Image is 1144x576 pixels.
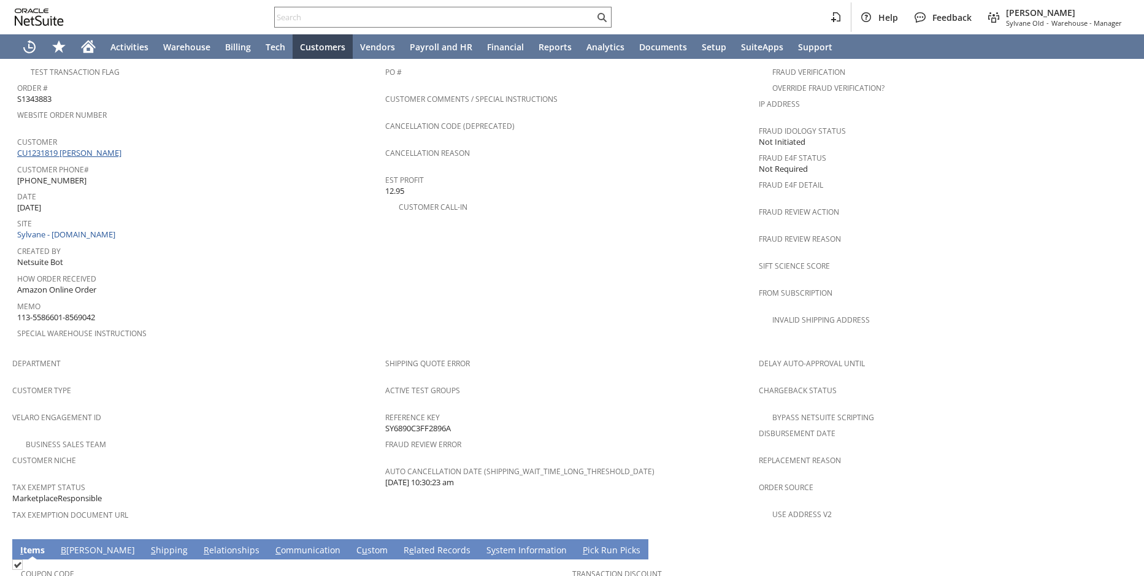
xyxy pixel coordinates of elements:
[932,12,972,23] span: Feedback
[204,544,209,556] span: R
[772,412,874,423] a: Bypass NetSuite Scripting
[1051,18,1122,28] span: Warehouse - Manager
[353,34,402,59] a: Vendors
[151,544,156,556] span: S
[772,83,885,93] a: Override Fraud Verification?
[632,34,694,59] a: Documents
[401,544,474,558] a: Related Records
[12,412,101,423] a: Velaro Engagement ID
[275,10,594,25] input: Search
[385,477,454,488] span: [DATE] 10:30:23 am
[12,455,76,466] a: Customer Niche
[531,34,579,59] a: Reports
[759,455,841,466] a: Replacement reason
[759,358,865,369] a: Delay Auto-Approval Until
[734,34,791,59] a: SuiteApps
[759,288,832,298] a: From Subscription
[639,41,687,53] span: Documents
[52,39,66,54] svg: Shortcuts
[22,39,37,54] svg: Recent Records
[17,164,89,175] a: Customer Phone#
[402,34,480,59] a: Payroll and HR
[385,121,515,131] a: Cancellation Code (deprecated)
[759,428,835,439] a: Disbursement Date
[17,274,96,284] a: How Order Received
[81,39,96,54] svg: Home
[12,493,102,504] span: MarketplaceResponsible
[17,312,95,323] span: 113-5586601-8569042
[385,148,470,158] a: Cancellation Reason
[17,328,147,339] a: Special Warehouse Instructions
[31,67,120,77] a: Test Transaction Flag
[772,315,870,325] a: Invalid Shipping Address
[580,544,643,558] a: Pick Run Picks
[878,12,898,23] span: Help
[293,34,353,59] a: Customers
[17,256,63,268] span: Netsuite Bot
[17,110,107,120] a: Website Order Number
[759,153,826,163] a: Fraud E4F Status
[385,185,404,197] span: 12.95
[148,544,191,558] a: Shipping
[759,482,813,493] a: Order Source
[163,41,210,53] span: Warehouse
[491,544,496,556] span: y
[583,544,588,556] span: P
[12,385,71,396] a: Customer Type
[385,423,451,434] span: SY6890C3FF2896A
[58,544,138,558] a: B[PERSON_NAME]
[385,94,558,104] a: Customer Comments / Special Instructions
[409,544,414,556] span: e
[759,261,830,271] a: Sift Science Score
[17,147,125,158] a: CU1231819 [PERSON_NAME]
[258,34,293,59] a: Tech
[17,93,52,105] span: S1343883
[759,99,800,109] a: IP Address
[17,301,40,312] a: Memo
[17,137,57,147] a: Customer
[103,34,156,59] a: Activities
[741,41,783,53] span: SuiteApps
[759,180,823,190] a: Fraud E4F Detail
[275,544,281,556] span: C
[360,41,395,53] span: Vendors
[759,207,839,217] a: Fraud Review Action
[385,358,470,369] a: Shipping Quote Error
[487,41,524,53] span: Financial
[772,67,845,77] a: Fraud Verification
[17,83,48,93] a: Order #
[483,544,570,558] a: System Information
[156,34,218,59] a: Warehouse
[759,136,805,148] span: Not Initiated
[694,34,734,59] a: Setup
[579,34,632,59] a: Analytics
[353,544,391,558] a: Custom
[61,544,66,556] span: B
[385,412,440,423] a: Reference Key
[399,202,467,212] a: Customer Call-in
[385,466,655,477] a: Auto Cancellation Date (shipping_wait_time_long_threshold_date)
[385,385,460,396] a: Active Test Groups
[225,41,251,53] span: Billing
[759,385,837,396] a: Chargeback Status
[385,439,461,450] a: Fraud Review Error
[17,191,36,202] a: Date
[798,41,832,53] span: Support
[74,34,103,59] a: Home
[1006,7,1122,18] span: [PERSON_NAME]
[17,175,86,186] span: [PHONE_NUMBER]
[362,544,367,556] span: u
[791,34,840,59] a: Support
[539,41,572,53] span: Reports
[110,41,148,53] span: Activities
[26,439,106,450] a: Business Sales Team
[12,358,61,369] a: Department
[17,229,118,240] a: Sylvane - [DOMAIN_NAME]
[15,34,44,59] a: Recent Records
[480,34,531,59] a: Financial
[385,175,424,185] a: Est Profit
[300,41,345,53] span: Customers
[759,163,808,175] span: Not Required
[702,41,726,53] span: Setup
[17,202,41,213] span: [DATE]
